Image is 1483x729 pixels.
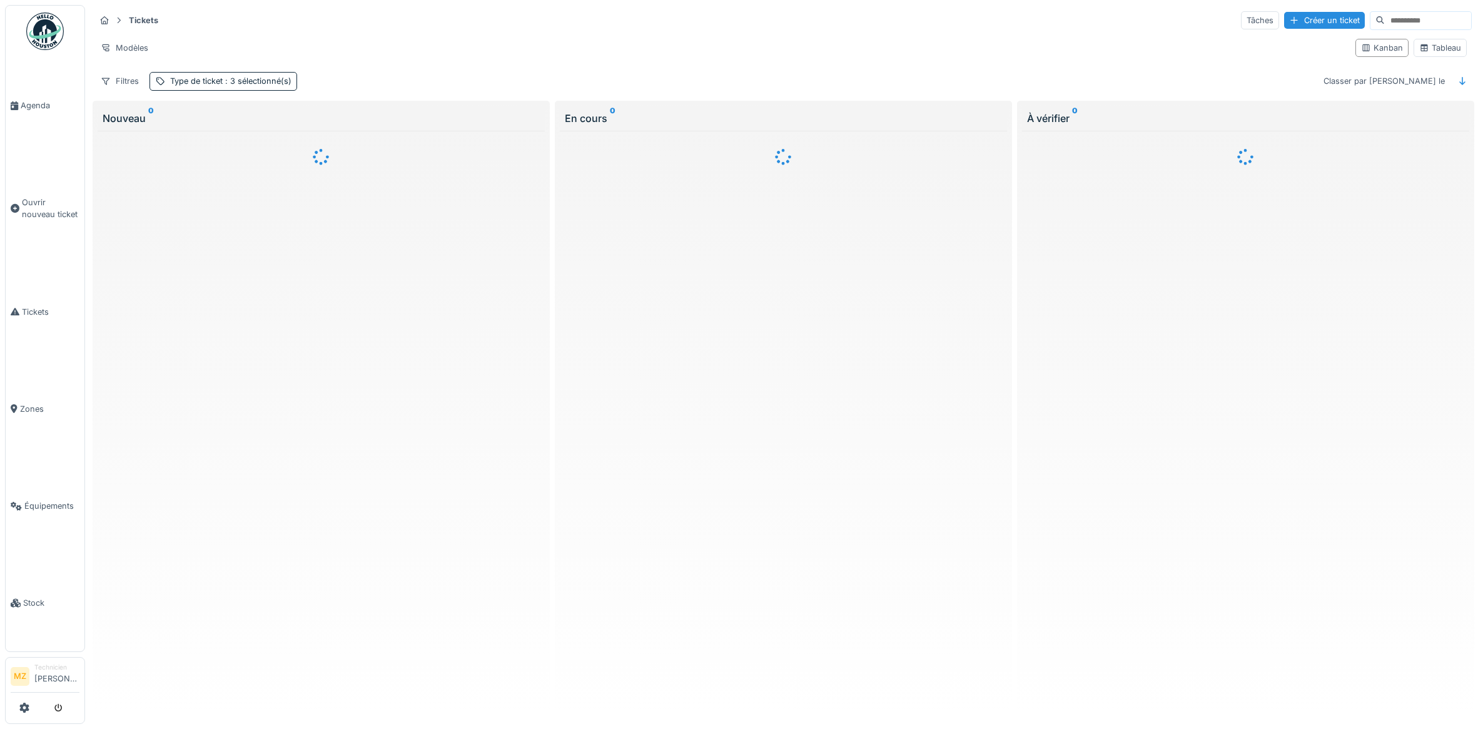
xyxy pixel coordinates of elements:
[6,457,84,554] a: Équipements
[20,403,79,415] span: Zones
[26,13,64,50] img: Badge_color-CXgf-gQk.svg
[223,76,291,86] span: : 3 sélectionné(s)
[124,14,163,26] strong: Tickets
[6,57,84,154] a: Agenda
[1241,11,1279,29] div: Tâches
[22,306,79,318] span: Tickets
[148,111,154,126] sup: 0
[1027,111,1464,126] div: À vérifier
[565,111,1002,126] div: En cours
[21,99,79,111] span: Agenda
[6,263,84,360] a: Tickets
[610,111,615,126] sup: 0
[6,554,84,651] a: Stock
[11,667,29,686] li: MZ
[95,39,154,57] div: Modèles
[95,72,144,90] div: Filtres
[34,663,79,672] div: Technicien
[1419,42,1461,54] div: Tableau
[1072,111,1078,126] sup: 0
[170,75,291,87] div: Type de ticket
[6,154,84,263] a: Ouvrir nouveau ticket
[6,360,84,457] a: Zones
[22,196,79,220] span: Ouvrir nouveau ticket
[24,500,79,512] span: Équipements
[11,663,79,693] a: MZ Technicien[PERSON_NAME]
[1318,72,1450,90] div: Classer par [PERSON_NAME] le
[1361,42,1403,54] div: Kanban
[103,111,540,126] div: Nouveau
[34,663,79,690] li: [PERSON_NAME]
[1284,12,1365,29] div: Créer un ticket
[23,597,79,609] span: Stock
